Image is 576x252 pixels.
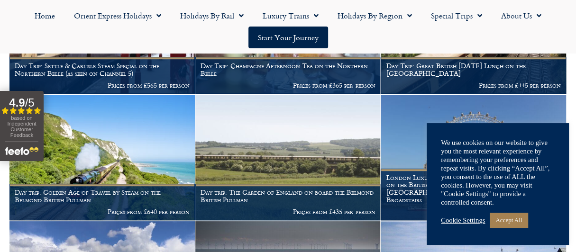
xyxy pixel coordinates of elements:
a: Home [25,5,64,27]
h1: Day Trip: Settle & Carlisle Steam Special on the Northern Belle (as seen on Channel 5) [15,62,190,77]
h1: Day trip: Golden Age of Travel by Steam on the Belmond British Pullman [15,189,190,204]
a: Holidays by Region [328,5,421,27]
a: Holidays by Rail [171,5,253,27]
h1: Day Trip: Great British [DATE] Lunch on the [GEOGRAPHIC_DATA] [386,62,561,77]
a: Cookie Settings [441,216,485,225]
h1: London Luxury Short Break & The Great British Seaside on the British Pullman – Day trips to [GEOG... [386,174,561,204]
nav: Menu [5,5,571,48]
a: Accept All [490,213,528,227]
a: Start your Journey [248,27,328,48]
p: Prices from £445 per person [386,81,561,89]
a: London Luxury Short Break & The Great British Seaside on the British Pullman – Day trips to [GEOG... [381,95,567,221]
p: Prices from £565 per person [15,81,190,89]
p: Prices from £640 per person [15,208,190,216]
a: Orient Express Holidays [64,5,171,27]
p: Prices from £435 per person [201,208,375,216]
p: Prices from £675 per person [386,208,561,216]
a: Luxury Trains [253,5,328,27]
h1: Day trip: The Garden of England on board the Belmond British Pullman [201,189,375,204]
a: Day trip: The Garden of England on board the Belmond British Pullman Prices from £435 per person [195,95,381,221]
a: Day trip: Golden Age of Travel by Steam on the Belmond British Pullman Prices from £640 per person [9,95,195,221]
a: Special Trips [421,5,492,27]
div: We use cookies on our website to give you the most relevant experience by remembering your prefer... [441,138,555,207]
a: About Us [492,5,551,27]
h1: Day Trip: Champagne Afternoon Tea on the Northern Belle [201,62,375,77]
p: Prices from £365 per person [201,81,375,89]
